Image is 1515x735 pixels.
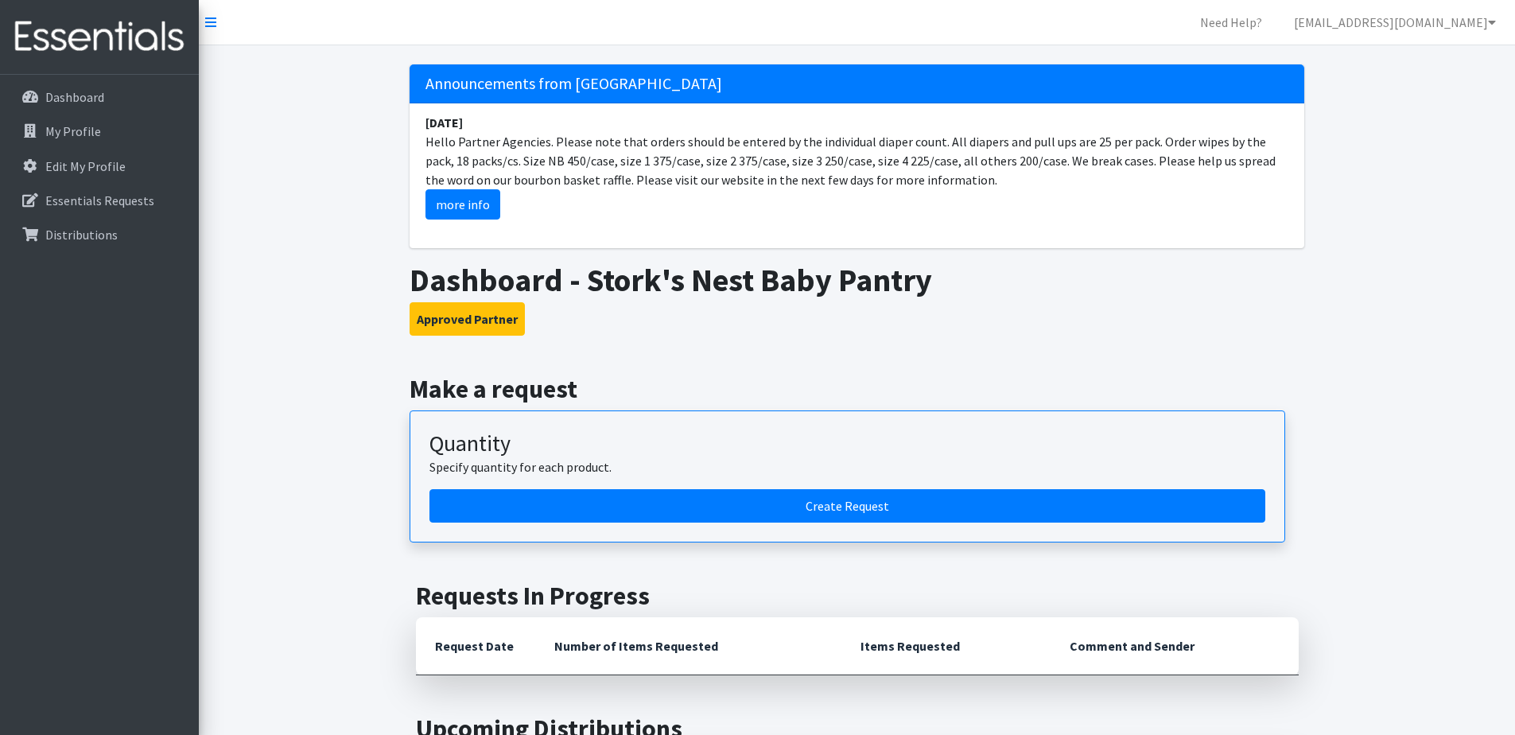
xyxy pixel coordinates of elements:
[6,185,192,216] a: Essentials Requests
[6,150,192,182] a: Edit My Profile
[45,123,101,139] p: My Profile
[410,302,525,336] button: Approved Partner
[429,430,1265,457] h3: Quantity
[841,617,1051,675] th: Items Requested
[410,64,1304,103] h5: Announcements from [GEOGRAPHIC_DATA]
[1187,6,1275,38] a: Need Help?
[416,581,1299,611] h2: Requests In Progress
[45,227,118,243] p: Distributions
[6,10,192,64] img: HumanEssentials
[425,189,500,220] a: more info
[416,617,535,675] th: Request Date
[1281,6,1509,38] a: [EMAIL_ADDRESS][DOMAIN_NAME]
[1051,617,1298,675] th: Comment and Sender
[425,115,463,130] strong: [DATE]
[429,489,1265,523] a: Create a request by quantity
[535,617,842,675] th: Number of Items Requested
[6,219,192,251] a: Distributions
[410,374,1304,404] h2: Make a request
[45,192,154,208] p: Essentials Requests
[410,261,1304,299] h1: Dashboard - Stork's Nest Baby Pantry
[45,158,126,174] p: Edit My Profile
[6,81,192,113] a: Dashboard
[6,115,192,147] a: My Profile
[429,457,1265,476] p: Specify quantity for each product.
[410,103,1304,229] li: Hello Partner Agencies. Please note that orders should be entered by the individual diaper count....
[45,89,104,105] p: Dashboard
